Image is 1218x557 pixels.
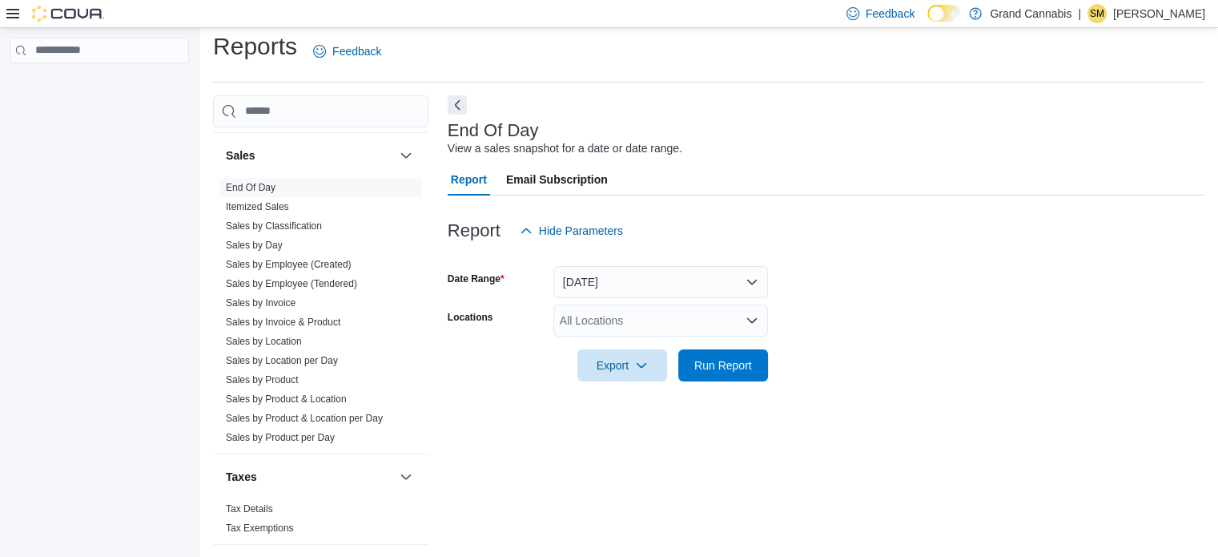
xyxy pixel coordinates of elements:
a: Sales by Location per Day [226,355,338,366]
button: Hide Parameters [513,215,629,247]
span: Feedback [332,43,381,59]
span: Email Subscription [506,163,608,196]
a: Sales by Product & Location [226,394,347,405]
div: Shaunna McPhail [1087,4,1107,23]
a: Sales by Invoice & Product [226,317,340,328]
a: Tax Exemptions [226,523,294,534]
span: Sales by Employee (Created) [226,258,352,271]
span: Sales by Product per Day [226,431,335,444]
label: Date Range [448,272,504,285]
span: Itemized Sales [226,200,289,213]
span: Sales by Classification [226,220,322,232]
span: Sales by Location per Day [226,354,338,367]
a: End Of Day [226,182,275,193]
a: Sales by Employee (Tendered) [226,278,357,289]
a: Sales by Product per Day [226,432,335,443]
a: Feedback [307,35,388,67]
a: Itemized Sales [226,201,289,212]
h3: Report [448,221,500,240]
a: Sales by Location [226,336,302,347]
a: Sales by Product [226,374,299,385]
button: [DATE] [553,266,768,298]
span: Feedback [866,6,915,22]
span: Hide Parameters [539,223,623,239]
button: Sales [396,146,416,165]
span: Sales by Employee (Tendered) [226,277,357,290]
button: Next [448,95,467,115]
span: Tax Exemptions [226,522,294,535]
button: Export [577,349,667,381]
h1: Reports [213,30,297,63]
h3: Taxes [226,469,257,485]
span: Tax Details [226,503,273,515]
span: Export [587,349,657,381]
button: Taxes [226,469,393,485]
div: Taxes [213,499,428,544]
span: End Of Day [226,181,275,194]
span: SM [1090,4,1104,23]
span: Report [451,163,487,196]
span: Run Report [694,357,752,373]
a: Sales by Day [226,240,283,251]
input: Dark Mode [927,5,961,22]
span: Sales by Invoice [226,297,295,309]
button: Open list of options [746,314,758,327]
div: Sales [213,178,428,454]
nav: Complex example [10,67,189,105]
a: Sales by Product & Location per Day [226,413,383,424]
button: Run Report [678,349,768,381]
p: [PERSON_NAME] [1113,4,1205,23]
h3: Sales [226,147,255,163]
a: Tax Details [226,503,273,515]
a: Sales by Employee (Created) [226,259,352,270]
p: Grand Cannabis [990,4,1071,23]
img: Cova [32,6,104,22]
button: Sales [226,147,393,163]
span: Sales by Location [226,335,302,348]
span: Sales by Product & Location [226,393,347,406]
div: View a sales snapshot for a date or date range. [448,140,682,157]
label: Locations [448,311,493,324]
a: Sales by Invoice [226,297,295,309]
h3: End Of Day [448,121,539,140]
span: Sales by Product [226,373,299,386]
a: Sales by Classification [226,220,322,232]
p: | [1078,4,1081,23]
button: Taxes [396,467,416,486]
